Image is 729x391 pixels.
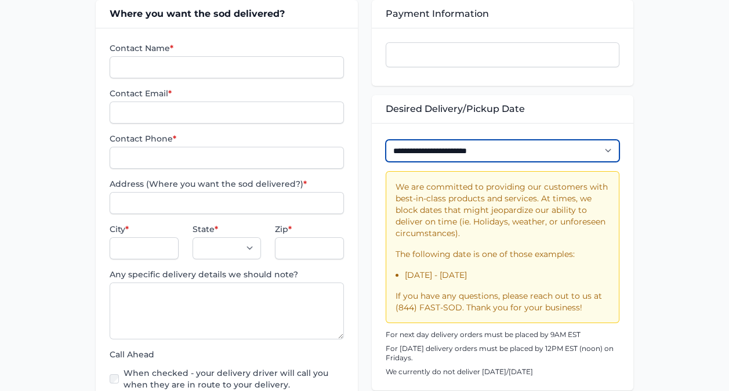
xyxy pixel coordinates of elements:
label: Contact Name [110,42,343,54]
label: When checked - your delivery driver will call you when they are in route to your delivery. [124,367,343,390]
p: The following date is one of those examples: [396,248,610,260]
div: Desired Delivery/Pickup Date [372,95,633,123]
label: Address (Where you want the sod delivered?) [110,178,343,190]
p: We are committed to providing our customers with best-in-class products and services. At times, w... [396,181,610,239]
label: City [110,223,178,235]
label: State [193,223,261,235]
label: Zip [275,223,343,235]
label: Contact Email [110,88,343,99]
p: For next day delivery orders must be placed by 9AM EST [386,330,619,339]
label: Contact Phone [110,133,343,144]
label: Call Ahead [110,349,343,360]
p: If you have any questions, please reach out to us at (844) FAST-SOD. Thank you for your business! [396,290,610,313]
p: We currently do not deliver [DATE]/[DATE] [386,367,619,376]
label: Any specific delivery details we should note? [110,269,343,280]
p: For [DATE] delivery orders must be placed by 12PM EST (noon) on Fridays. [386,344,619,363]
iframe: Secure card payment input frame [391,50,614,60]
li: [DATE] - [DATE] [405,269,610,281]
